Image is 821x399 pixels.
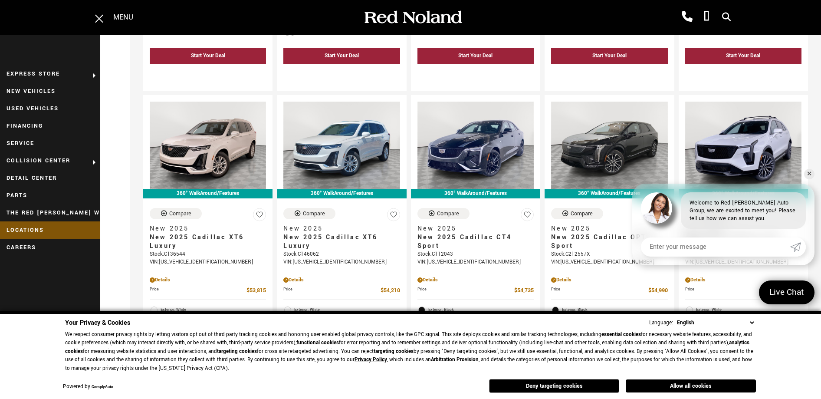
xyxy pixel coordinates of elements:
[355,356,387,363] a: Privacy Policy
[325,52,359,59] div: Start Your Deal
[150,276,266,284] div: Pricing Details - New 2025 Cadillac XT6 Luxury With Navigation & AWD
[417,233,527,251] span: New 2025 Cadillac CT4 Sport
[363,10,463,25] img: Red Noland Auto Group
[458,52,493,59] div: Start Your Deal
[514,286,534,295] span: $54,735
[283,233,393,251] span: New 2025 Cadillac XT6 Luxury
[417,258,534,266] div: VIN: [US_VEHICLE_IDENTIFICATION_NUMBER]
[489,379,619,393] button: Deny targeting cookies
[283,251,400,258] div: Stock : C146062
[417,251,534,258] div: Stock : C112043
[681,192,806,229] div: Welcome to Red [PERSON_NAME] Auto Group, we are excited to meet you! Please tell us how we can as...
[150,102,266,189] img: 2025 Cadillac XT6 Luxury
[428,306,534,314] span: Exterior: Black
[641,237,790,257] input: Enter your message
[417,286,514,295] span: Price
[685,286,801,295] a: Price $55,885
[150,208,202,219] button: Compare Vehicle
[63,384,113,390] div: Powered by
[551,208,603,219] button: Compare Vehicle
[417,66,534,82] div: undefined - New 2025 Cadillac CT4 Sport With Navigation
[551,233,661,251] span: New 2025 Cadillac OPTIQ Sport
[150,233,259,251] span: New 2025 Cadillac XT6 Luxury
[283,48,400,64] div: Start Your Deal
[283,208,335,219] button: Compare Vehicle
[92,384,113,390] a: ComplyAuto
[150,286,246,295] span: Price
[294,306,400,314] span: Exterior: White
[641,192,672,224] img: Agent profile photo
[685,102,801,189] img: 2025 Cadillac XT4 Sport
[387,208,400,225] button: Save Vehicle
[551,258,667,266] div: VIN: [US_VEHICLE_IDENTIFICATION_NUMBER]
[685,286,782,295] span: Price
[150,224,259,233] span: New 2025
[551,48,667,64] div: Start Your Deal
[253,208,266,225] button: Save Vehicle
[790,237,806,257] a: Submit
[246,286,266,295] span: $53,815
[417,224,534,251] a: New 2025New 2025 Cadillac CT4 Sport
[592,52,627,59] div: Start Your Deal
[283,102,400,189] img: 2025 Cadillac XT6 Luxury
[551,66,667,82] div: undefined - New 2025 Cadillac CT4 Sport With Navigation
[381,286,400,295] span: $54,210
[551,286,667,295] a: Price $54,990
[431,356,479,363] strong: Arbitration Provision
[283,276,400,284] div: Pricing Details - New 2025 Cadillac XT6 Luxury With Navigation & AWD
[150,224,266,251] a: New 2025New 2025 Cadillac XT6 Luxury
[150,66,266,82] div: undefined - New 2025 Cadillac CT4 Sport With Navigation
[191,52,225,59] div: Start Your Deal
[283,258,400,266] div: VIN: [US_VEHICLE_IDENTIFICATION_NUMBER]
[551,102,667,189] img: 2025 Cadillac OPTIQ Sport
[150,258,266,266] div: VIN: [US_VEHICLE_IDENTIFICATION_NUMBER]
[283,224,393,233] span: New 2025
[217,348,257,355] strong: targeting cookies
[601,331,641,338] strong: essential cookies
[296,339,339,346] strong: functional cookies
[65,339,749,355] strong: analytics cookies
[417,208,470,219] button: Compare Vehicle
[161,306,266,314] span: Exterior: White
[675,318,756,327] select: Language Select
[150,286,266,295] a: Price $53,815
[648,286,668,295] span: $54,990
[696,306,801,314] span: Exterior: White
[150,251,266,258] div: Stock : C136544
[545,189,674,198] div: 360° WalkAround/Features
[303,210,325,218] div: Compare
[65,318,130,327] span: Your Privacy & Cookies
[521,208,534,225] button: Save Vehicle
[685,276,801,284] div: Pricing Details - New 2025 Cadillac XT4 Sport With Navigation & AWD
[277,189,406,198] div: 360° WalkAround/Features
[551,286,648,295] span: Price
[726,52,760,59] div: Start Your Deal
[562,306,667,314] span: Exterior: Black
[437,210,459,218] div: Compare
[283,286,400,295] a: Price $54,210
[551,224,661,233] span: New 2025
[685,48,801,64] div: Start Your Deal
[626,379,756,392] button: Allow all cookies
[417,48,534,64] div: Start Your Deal
[551,276,667,284] div: Pricing Details - New 2025 Cadillac OPTIQ Sport With Navigation & AWD
[65,330,756,373] p: We respect consumer privacy rights by letting visitors opt out of third-party tracking cookies an...
[551,224,667,251] a: New 2025New 2025 Cadillac OPTIQ Sport
[169,210,191,218] div: Compare
[283,286,380,295] span: Price
[374,348,414,355] strong: targeting cookies
[765,287,808,298] span: Live Chat
[417,276,534,284] div: Pricing Details - New 2025 Cadillac CT4 Sport With Navigation
[283,224,400,251] a: New 2025New 2025 Cadillac XT6 Luxury
[143,189,273,198] div: 360° WalkAround/Features
[417,286,534,295] a: Price $54,735
[649,320,673,326] div: Language:
[417,224,527,233] span: New 2025
[551,251,667,258] div: Stock : C212557X
[685,66,801,82] div: undefined - New 2025 Cadillac CT4 Premium Luxury With Navigation
[150,48,266,64] div: Start Your Deal
[759,280,814,304] a: Live Chat
[571,210,593,218] div: Compare
[417,102,534,189] img: 2025 Cadillac CT4 Sport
